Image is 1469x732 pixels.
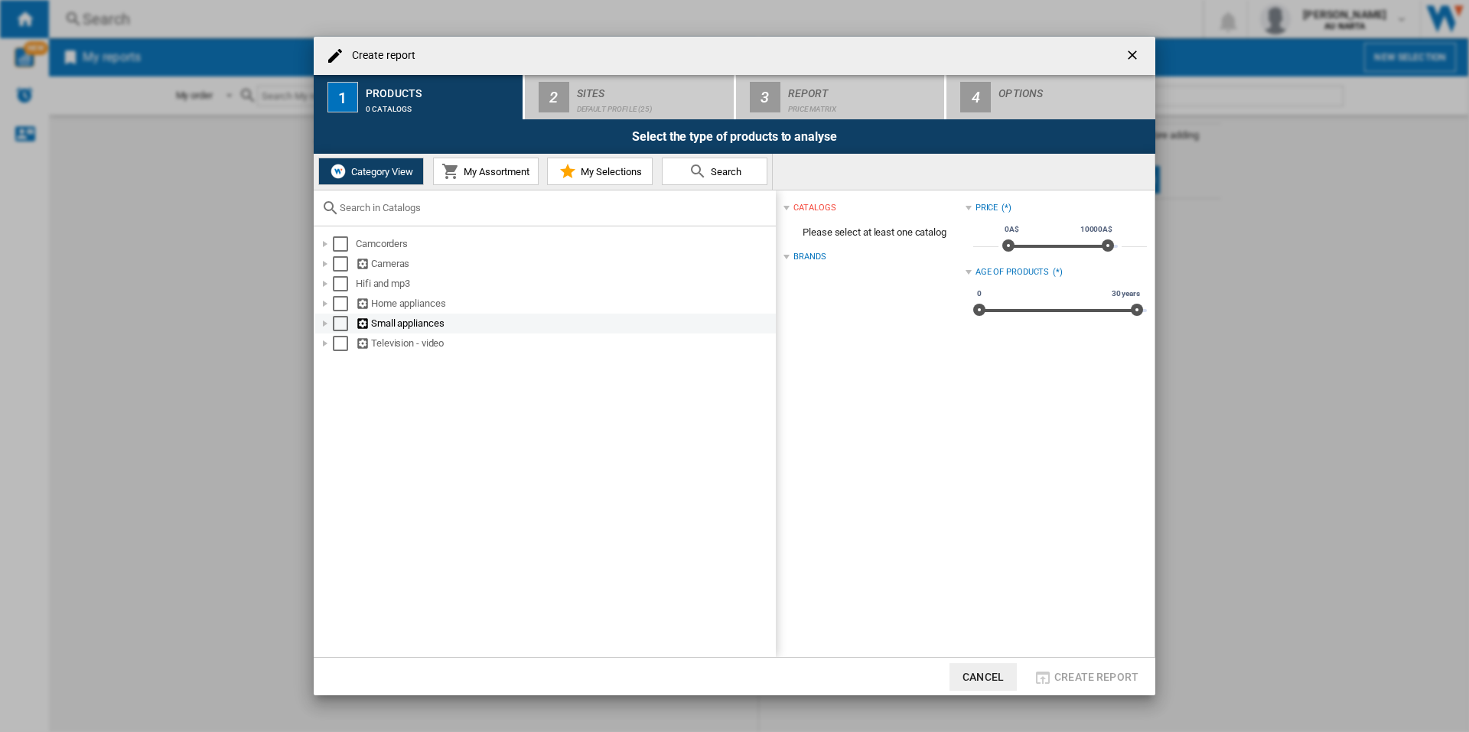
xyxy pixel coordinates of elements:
div: 2 [539,82,569,112]
button: 1 Products 0 catalogs [314,75,524,119]
md-checkbox: Select [333,296,356,311]
h4: Create report [344,48,415,63]
div: 4 [960,82,991,112]
span: Category View [347,166,413,177]
div: Small appliances [356,316,774,331]
span: My Assortment [460,166,529,177]
button: Category View [318,158,424,185]
span: Please select at least one catalog [783,218,965,247]
button: 4 Options [946,75,1155,119]
button: Create report [1029,663,1143,691]
div: catalogs [793,202,835,214]
div: Price [976,202,998,214]
button: Cancel [949,663,1017,691]
button: 3 Report Price Matrix [736,75,946,119]
img: wiser-icon-white.png [329,162,347,181]
span: My Selections [577,166,642,177]
div: Age of products [976,266,1050,278]
md-checkbox: Select [333,256,356,272]
md-checkbox: Select [333,336,356,351]
div: Select the type of products to analyse [314,119,1155,154]
div: Home appliances [356,296,774,311]
button: getI18NText('BUTTONS.CLOSE_DIALOG') [1119,41,1149,71]
md-checkbox: Select [333,236,356,252]
input: Search in Catalogs [340,202,768,213]
div: 3 [750,82,780,112]
div: Report [788,81,939,97]
span: 0 [975,288,984,300]
div: Camcorders [356,236,774,252]
div: Price Matrix [788,97,939,113]
div: Cameras [356,256,774,272]
div: Products [366,81,516,97]
ng-md-icon: getI18NText('BUTTONS.CLOSE_DIALOG') [1125,47,1143,66]
button: Search [662,158,767,185]
span: Create report [1054,671,1138,683]
div: Options [998,81,1149,97]
button: My Assortment [433,158,539,185]
span: 0A$ [1002,223,1021,236]
div: Default profile (25) [577,97,728,113]
div: Brands [793,251,826,263]
div: Sites [577,81,728,97]
span: 10000A$ [1078,223,1115,236]
span: 30 years [1109,288,1142,300]
div: 0 catalogs [366,97,516,113]
div: Television - video [356,336,774,351]
md-checkbox: Select [333,276,356,291]
div: 1 [327,82,358,112]
md-checkbox: Select [333,316,356,331]
span: Search [707,166,741,177]
button: My Selections [547,158,653,185]
div: Hifi and mp3 [356,276,774,291]
button: 2 Sites Default profile (25) [525,75,735,119]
